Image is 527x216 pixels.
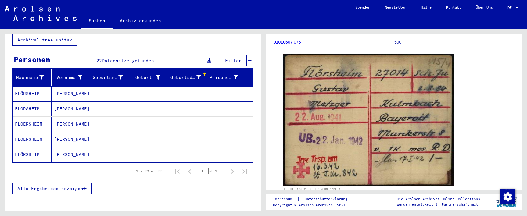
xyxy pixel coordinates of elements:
img: Arolsen_neg.svg [5,6,77,21]
mat-cell: FLÖERSHEIM [13,117,52,132]
div: Geburtsdatum [170,74,201,81]
a: Datenschutzerklärung [300,196,355,202]
a: Archiv erkunden [113,13,168,28]
a: 01010607 075 [274,40,301,44]
span: Filter [225,58,242,63]
mat-cell: FLÖRSHEIM [13,147,52,162]
div: Nachname [15,74,44,81]
div: Prisoner # [210,73,246,82]
mat-cell: FLÖRSHEIM [13,86,52,101]
img: Zustimmung ändern [500,189,515,204]
a: DocID: 10642456 ([PERSON_NAME]) [284,187,341,191]
div: Prisoner # [210,74,238,81]
div: Geburtsname [93,73,130,82]
div: of 1 [196,168,226,174]
button: Last page [238,165,251,177]
mat-header-cell: Nachname [13,69,52,86]
mat-header-cell: Geburtsdatum [168,69,207,86]
button: Filter [220,55,247,66]
mat-cell: [PERSON_NAME]. [52,147,91,162]
img: 001.jpg [283,54,454,186]
mat-cell: [PERSON_NAME] [52,132,91,147]
span: Alle Ergebnisse anzeigen [17,186,83,191]
p: 500 [394,39,515,45]
mat-cell: [PERSON_NAME] [52,117,91,132]
mat-header-cell: Vorname [52,69,91,86]
div: Geburt‏ [132,74,160,81]
button: Archival tree units [12,34,77,46]
div: Vorname [54,74,83,81]
span: DE [507,5,514,10]
div: Personen [14,54,50,65]
span: 22 [96,58,102,63]
mat-header-cell: Geburt‏ [129,69,168,86]
p: wurden entwickelt in Partnerschaft mit [397,202,480,207]
mat-header-cell: Prisoner # [207,69,253,86]
a: Impressum [273,196,297,202]
div: Geburtsdatum [170,73,208,82]
div: Vorname [54,73,90,82]
button: First page [171,165,184,177]
img: yv_logo.png [495,194,518,209]
button: Alle Ergebnisse anzeigen [12,183,92,194]
mat-cell: FLÖERSHEIM [13,132,52,147]
div: Geburt‏ [132,73,168,82]
div: 1 – 22 of 22 [136,168,162,174]
mat-cell: FLÖRSHEIM [13,101,52,116]
button: Next page [226,165,238,177]
mat-header-cell: Geburtsname [90,69,129,86]
p: Die Arolsen Archives Online-Collections [397,196,480,202]
div: Geburtsname [93,74,123,81]
a: Suchen [81,13,113,29]
div: | [273,196,355,202]
div: Nachname [15,73,51,82]
button: Previous page [184,165,196,177]
mat-cell: [PERSON_NAME] [52,86,91,101]
p: Copyright © Arolsen Archives, 2021 [273,202,355,208]
span: Datensätze gefunden [102,58,154,63]
mat-cell: [PERSON_NAME] [52,101,91,116]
